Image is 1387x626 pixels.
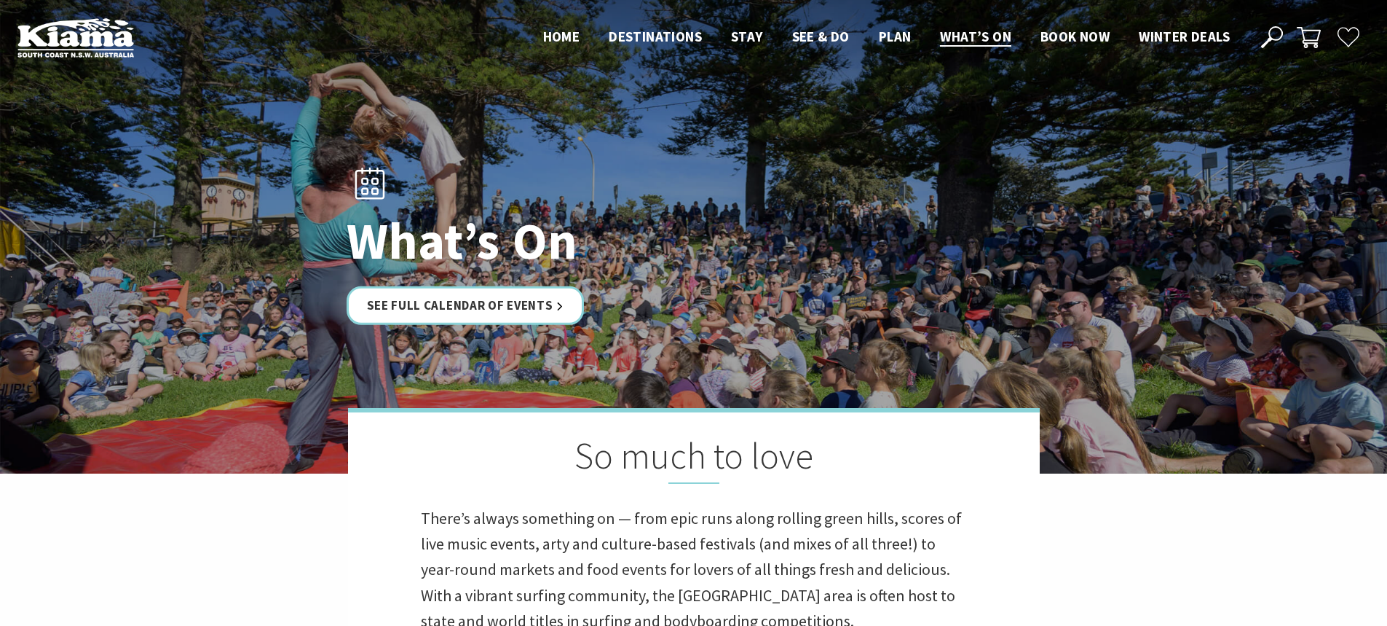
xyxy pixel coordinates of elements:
a: See Full Calendar of Events [347,286,585,325]
h1: What’s On [347,213,758,269]
span: Book now [1040,28,1110,45]
span: Winter Deals [1139,28,1230,45]
span: Plan [879,28,912,45]
h2: So much to love [421,434,967,484]
nav: Main Menu [529,26,1244,50]
span: See & Do [792,28,850,45]
span: Home [543,28,580,45]
span: What’s On [940,28,1011,45]
span: Destinations [609,28,702,45]
img: Kiama Logo [17,17,134,58]
span: Stay [731,28,763,45]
